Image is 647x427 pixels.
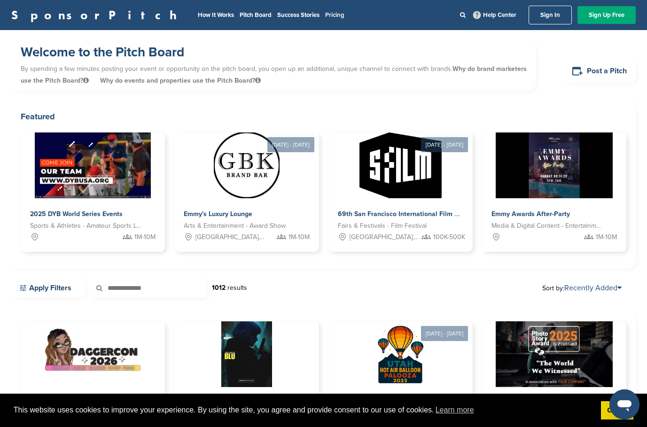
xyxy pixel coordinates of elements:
[21,44,527,61] h1: Welcome to the Pitch Board
[482,132,626,252] a: Sponsorpitch & Emmy Awards After-Party Media & Digital Content - Entertainment 1M-10M
[496,132,613,198] img: Sponsorpitch &
[227,284,247,292] span: results
[212,284,226,292] strong: 1012
[198,11,234,19] a: How It Works
[325,11,344,19] a: Pricing
[240,11,272,19] a: Pitch Board
[21,110,626,123] h2: Featured
[601,401,633,420] a: dismiss cookie message
[14,403,593,417] span: This website uses cookies to improve your experience. By using the site, you agree and provide co...
[277,11,320,19] a: Success Stories
[577,6,636,24] a: Sign Up Free
[338,221,427,231] span: Fairs & Festivals - Film Festival
[267,137,314,152] div: [DATE] - [DATE]
[491,210,570,218] span: Emmy Awards After-Party
[44,321,142,387] img: Sponsorpitch &
[11,9,183,21] a: SponsorPitch
[288,232,310,242] span: 1M-10M
[421,137,468,152] div: [DATE] - [DATE]
[471,9,518,21] a: Help Center
[184,221,286,231] span: Arts & Entertainment - Award Show
[359,132,442,198] img: Sponsorpitch &
[434,403,476,417] a: learn more about cookies
[134,232,156,242] span: 1M-10M
[21,61,527,89] p: By spending a few minutes posting your event or opportunity on the pitch board, you open up an ad...
[21,132,165,252] a: Sponsorpitch & 2025 DYB World Series Events Sports & Athletes - Amateur Sports Leagues 1M-10M
[174,117,319,252] a: [DATE] - [DATE] Sponsorpitch & Emmy's Luxury Lounge Arts & Entertainment - Award Show [GEOGRAPHIC...
[184,210,252,218] span: Emmy's Luxury Lounge
[338,210,478,218] span: 69th San Francisco International Film Festival
[35,132,151,198] img: Sponsorpitch &
[221,321,272,387] img: Sponsorpitch &
[596,232,617,242] span: 1M-10M
[542,284,622,292] span: Sort by:
[421,326,468,341] div: [DATE] - [DATE]
[214,132,280,198] img: Sponsorpitch &
[195,232,265,242] span: [GEOGRAPHIC_DATA], [GEOGRAPHIC_DATA]
[609,389,639,419] iframe: Button to launch messaging window
[529,6,572,24] a: Sign In
[433,232,465,242] span: 100K-500K
[100,77,261,85] span: Why do events and properties use the Pitch Board?
[496,321,613,387] img: Sponsorpitch &
[350,232,420,242] span: [GEOGRAPHIC_DATA], [GEOGRAPHIC_DATA]
[328,117,473,252] a: [DATE] - [DATE] Sponsorpitch & 69th San Francisco International Film Festival Fairs & Festivals -...
[491,221,603,231] span: Media & Digital Content - Entertainment
[30,210,123,218] span: 2025 DYB World Series Events
[11,278,85,298] a: Apply Filters
[564,60,636,83] a: Post a Pitch
[367,321,433,387] img: Sponsorpitch &
[30,221,141,231] span: Sports & Athletes - Amateur Sports Leagues
[564,283,622,293] a: Recently Added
